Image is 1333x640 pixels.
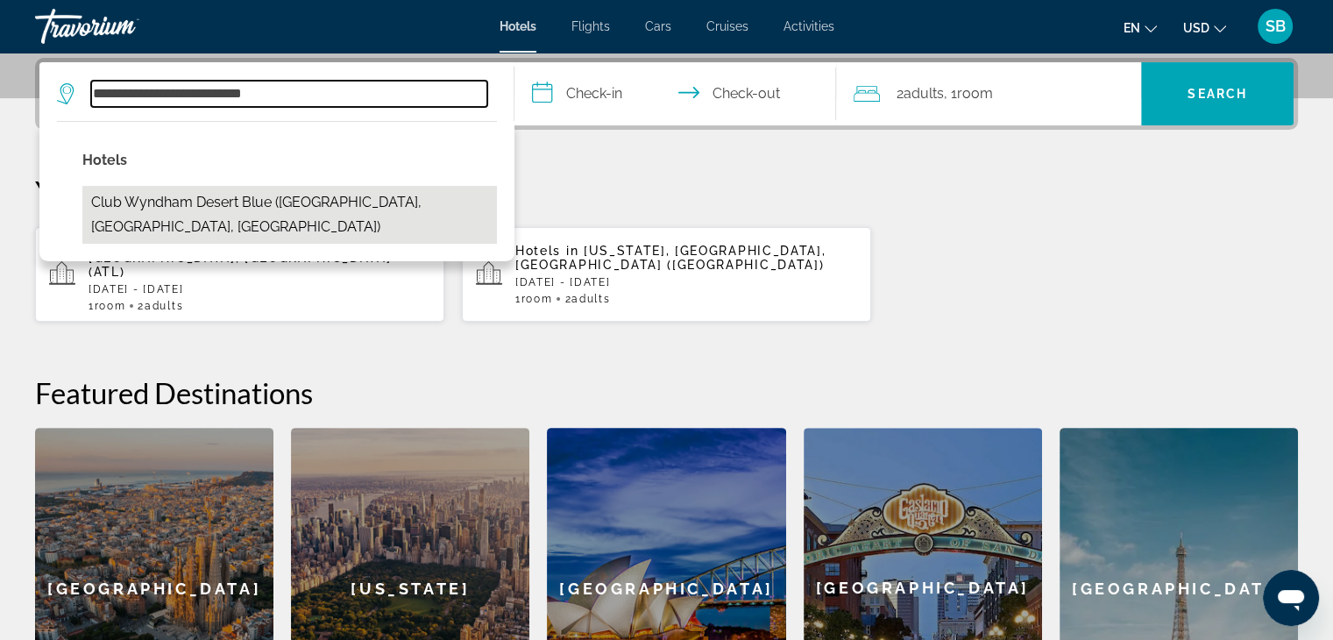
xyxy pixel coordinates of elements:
[903,85,943,102] span: Adults
[571,19,610,33] a: Flights
[514,62,837,125] button: Select check in and out date
[1252,8,1298,45] button: User Menu
[1183,21,1209,35] span: USD
[783,19,834,33] a: Activities
[1141,62,1294,125] button: Search
[515,244,826,272] span: [US_STATE], [GEOGRAPHIC_DATA], [GEOGRAPHIC_DATA] ([GEOGRAPHIC_DATA])
[896,82,943,106] span: 2
[1266,18,1286,35] span: SB
[89,283,430,295] p: [DATE] - [DATE]
[521,293,553,305] span: Room
[145,300,183,312] span: Adults
[39,121,514,261] div: Destination search results
[35,174,1298,209] p: Your Recent Searches
[35,375,1298,410] h2: Featured Destinations
[943,82,992,106] span: , 1
[462,226,871,323] button: Hotels in [US_STATE], [GEOGRAPHIC_DATA], [GEOGRAPHIC_DATA] ([GEOGRAPHIC_DATA])[DATE] - [DATE]1Roo...
[500,19,536,33] a: Hotels
[82,186,497,244] button: Select hotel: Club Wyndham Desert Blue (Las Vegas, NV, US)
[564,293,610,305] span: 2
[706,19,748,33] a: Cruises
[82,148,497,173] p: Hotel options
[89,300,125,312] span: 1
[515,293,552,305] span: 1
[1183,15,1226,40] button: Change currency
[1263,570,1319,626] iframe: Button to launch messaging window
[956,85,992,102] span: Room
[95,300,126,312] span: Room
[515,244,578,258] span: Hotels in
[515,276,857,288] p: [DATE] - [DATE]
[1124,21,1140,35] span: en
[836,62,1141,125] button: Travelers: 2 adults, 0 children
[571,293,610,305] span: Adults
[35,4,210,49] a: Travorium
[91,81,487,107] input: Search hotel destination
[39,62,1294,125] div: Search widget
[1124,15,1157,40] button: Change language
[138,300,183,312] span: 2
[35,226,444,323] button: Hotels in [GEOGRAPHIC_DATA], [GEOGRAPHIC_DATA], [GEOGRAPHIC_DATA] (ATL)[DATE] - [DATE]1Room2Adults
[645,19,671,33] a: Cars
[1188,87,1247,101] span: Search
